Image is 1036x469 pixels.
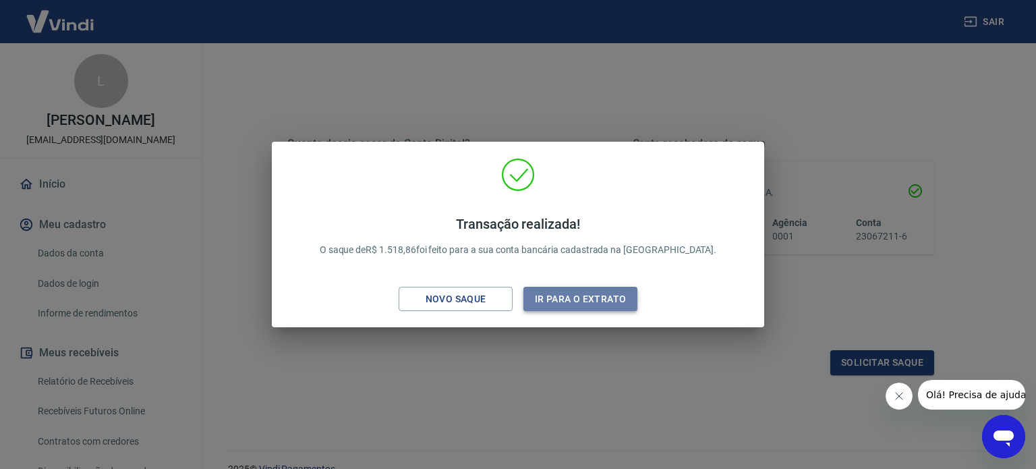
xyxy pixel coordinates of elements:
iframe: Mensagem da empresa [918,380,1025,410]
iframe: Botão para abrir a janela de mensagens [982,415,1025,458]
iframe: Fechar mensagem [886,383,913,410]
span: Olá! Precisa de ajuda? [8,9,113,20]
h4: Transação realizada! [320,216,717,232]
button: Ir para o extrato [523,287,637,312]
div: Novo saque [409,291,502,308]
button: Novo saque [399,287,513,312]
p: O saque de R$ 1.518,86 foi feito para a sua conta bancária cadastrada na [GEOGRAPHIC_DATA]. [320,216,717,257]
